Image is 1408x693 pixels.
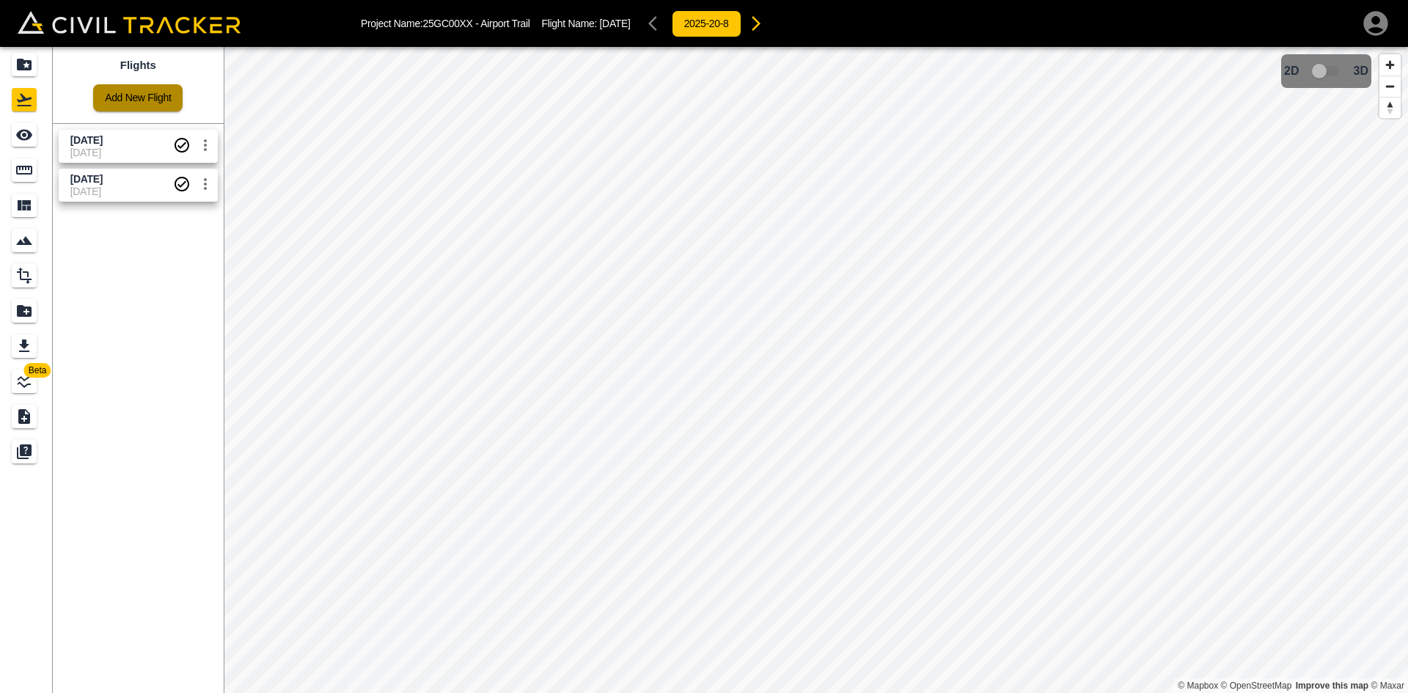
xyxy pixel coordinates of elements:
span: 2D [1284,65,1299,78]
span: [DATE] [600,18,631,29]
span: 3D [1354,65,1368,78]
button: Zoom out [1379,76,1401,97]
span: 3D model not uploaded yet [1305,57,1348,85]
a: Mapbox [1178,681,1218,691]
a: Map feedback [1296,681,1368,691]
button: Reset bearing to north [1379,97,1401,118]
canvas: Map [224,47,1408,693]
a: Maxar [1371,681,1404,691]
button: Zoom in [1379,54,1401,76]
p: Flight Name: [542,18,631,29]
img: Civil Tracker [18,11,241,34]
button: 2025-20-8 [672,10,741,37]
p: Project Name: 25GC00XX - Airport Trail [361,18,530,29]
a: OpenStreetMap [1221,681,1292,691]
